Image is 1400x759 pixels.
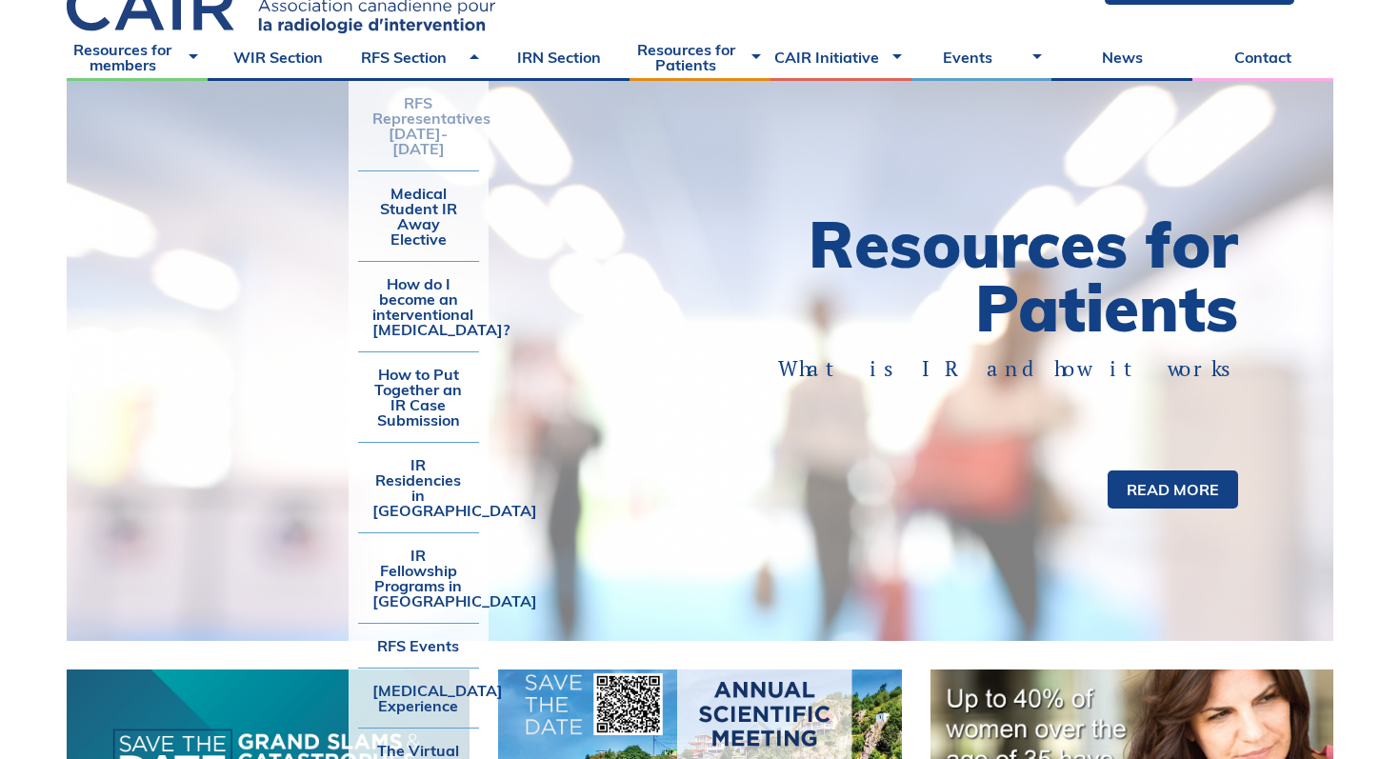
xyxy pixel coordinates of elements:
a: IR Fellowship Programs in [GEOGRAPHIC_DATA] [358,533,480,623]
a: Contact [1192,33,1333,81]
a: News [1051,33,1192,81]
a: CAIR Initiative [770,33,911,81]
a: [MEDICAL_DATA] Experience [358,669,480,728]
a: How to Put Together an IR Case Submission [358,352,480,442]
a: RFS Events [358,624,480,668]
a: Read more [1108,470,1238,509]
a: How do I become an interventional [MEDICAL_DATA]? [358,262,480,351]
p: What is IR and how it works [767,354,1238,384]
a: RFS Section [349,33,490,81]
a: Events [911,33,1052,81]
a: Medical Student IR Away Elective [358,171,480,261]
a: RFS Representatives [DATE]-[DATE] [358,81,480,170]
a: WIR Section [208,33,349,81]
a: Resources for members [67,33,208,81]
a: IR Residencies in [GEOGRAPHIC_DATA] [358,443,480,532]
h1: Resources for Patients [700,212,1238,340]
a: Resources for Patients [630,33,770,81]
a: IRN Section [489,33,630,81]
